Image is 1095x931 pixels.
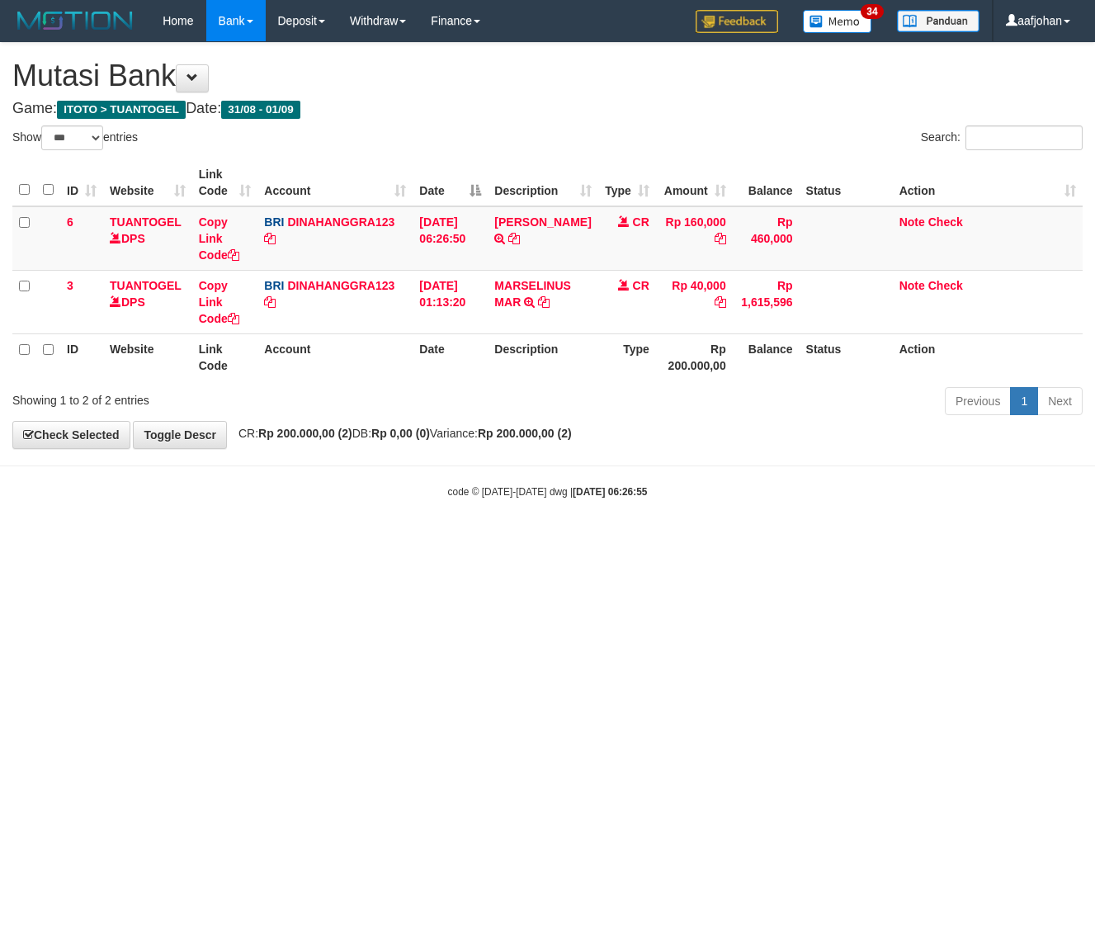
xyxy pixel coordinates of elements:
select: Showentries [41,125,103,150]
td: [DATE] 06:26:50 [413,206,488,271]
th: Description: activate to sort column ascending [488,159,597,206]
strong: Rp 200.000,00 (2) [478,427,572,440]
strong: [DATE] 06:26:55 [573,486,647,498]
td: Rp 460,000 [733,206,800,271]
a: [PERSON_NAME] [494,215,591,229]
span: ITOTO > TUANTOGEL [57,101,186,119]
label: Show entries [12,125,138,150]
span: 6 [67,215,73,229]
img: Button%20Memo.svg [803,10,872,33]
th: Date: activate to sort column descending [413,159,488,206]
a: Check [928,279,963,292]
a: DINAHANGGRA123 [287,215,394,229]
a: Note [899,279,925,292]
th: ID: activate to sort column ascending [60,159,103,206]
span: CR: DB: Variance: [230,427,572,440]
th: Account [257,333,413,380]
a: Check Selected [12,421,130,449]
strong: Rp 200.000,00 (2) [258,427,352,440]
span: 34 [861,4,883,19]
th: Account: activate to sort column ascending [257,159,413,206]
strong: Rp 0,00 (0) [371,427,430,440]
a: Previous [945,387,1011,415]
th: Description [488,333,597,380]
a: TUANTOGEL [110,279,182,292]
th: Status [800,333,893,380]
h4: Game: Date: [12,101,1083,117]
th: Website: activate to sort column ascending [103,159,192,206]
td: [DATE] 01:13:20 [413,270,488,333]
a: Copy DINAHANGGRA123 to clipboard [264,295,276,309]
th: Amount: activate to sort column ascending [656,159,733,206]
th: Link Code: activate to sort column ascending [192,159,258,206]
th: ID [60,333,103,380]
th: Website [103,333,192,380]
span: CR [633,279,649,292]
th: Balance [733,333,800,380]
h1: Mutasi Bank [12,59,1083,92]
span: BRI [264,279,284,292]
a: 1 [1010,387,1038,415]
td: Rp 40,000 [656,270,733,333]
a: Copy DINAHANGGRA123 to clipboard [264,232,276,245]
th: Action: activate to sort column ascending [893,159,1083,206]
span: CR [633,215,649,229]
div: Showing 1 to 2 of 2 entries [12,385,444,409]
img: panduan.png [897,10,979,32]
a: MARSELINUS MAR [494,279,571,309]
td: Rp 160,000 [656,206,733,271]
a: TUANTOGEL [110,215,182,229]
th: Status [800,159,893,206]
small: code © [DATE]-[DATE] dwg | [448,486,648,498]
th: Action [893,333,1083,380]
span: 31/08 - 01/09 [221,101,300,119]
th: Type: activate to sort column ascending [598,159,656,206]
th: Rp 200.000,00 [656,333,733,380]
a: Copy MARSELINUS MAR to clipboard [538,295,550,309]
td: Rp 1,615,596 [733,270,800,333]
img: MOTION_logo.png [12,8,138,33]
a: Copy ARI SUTRIAWAN to clipboard [508,232,520,245]
input: Search: [965,125,1083,150]
th: Date [413,333,488,380]
td: DPS [103,270,192,333]
a: Next [1037,387,1083,415]
span: 3 [67,279,73,292]
label: Search: [921,125,1083,150]
a: Check [928,215,963,229]
a: Copy Rp 40,000 to clipboard [715,295,726,309]
th: Type [598,333,656,380]
a: Copy Link Code [199,215,239,262]
th: Balance [733,159,800,206]
a: Toggle Descr [133,421,227,449]
a: Copy Rp 160,000 to clipboard [715,232,726,245]
span: BRI [264,215,284,229]
th: Link Code [192,333,258,380]
img: Feedback.jpg [696,10,778,33]
td: DPS [103,206,192,271]
a: Copy Link Code [199,279,239,325]
a: Note [899,215,925,229]
a: DINAHANGGRA123 [287,279,394,292]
